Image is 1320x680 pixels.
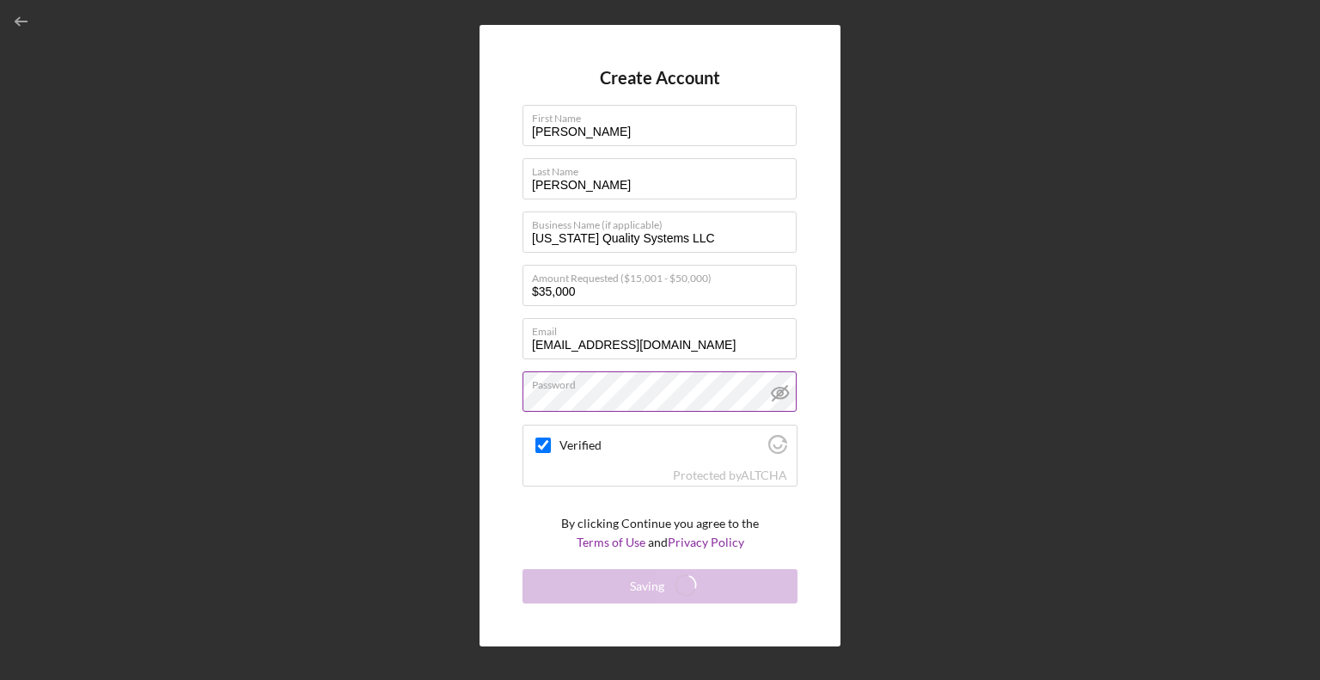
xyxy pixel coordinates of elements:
label: Password [532,372,797,391]
a: Visit Altcha.org [768,442,787,456]
label: Business Name (if applicable) [532,212,797,231]
a: Terms of Use [577,535,645,549]
a: Visit Altcha.org [741,468,787,482]
p: By clicking Continue you agree to the and [561,514,759,553]
a: Privacy Policy [668,535,744,549]
label: First Name [532,106,797,125]
button: Saving [522,569,797,603]
label: Last Name [532,159,797,178]
label: Amount Requested ($15,001 - $50,000) [532,266,797,285]
label: Email [532,319,797,338]
div: Saving [630,569,664,603]
div: Protected by [673,469,787,482]
label: Verified [559,438,763,452]
h4: Create Account [600,68,720,88]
